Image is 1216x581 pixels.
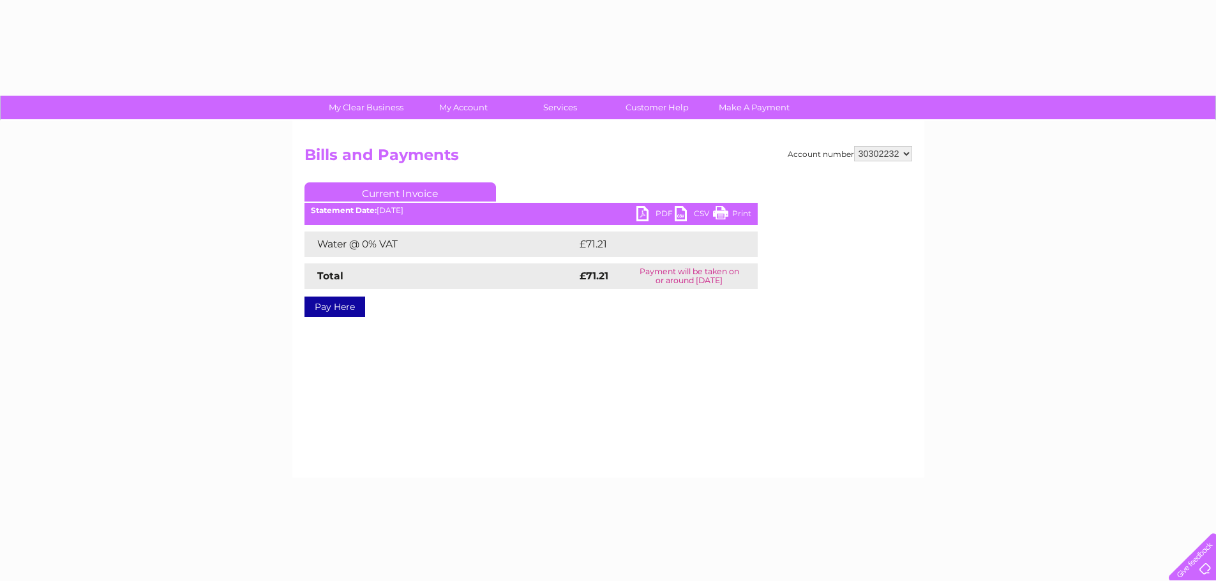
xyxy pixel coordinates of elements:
[410,96,516,119] a: My Account
[580,270,608,282] strong: £71.21
[702,96,807,119] a: Make A Payment
[636,206,675,224] a: PDF
[304,206,758,215] div: [DATE]
[621,263,757,289] td: Payment will be taken on or around [DATE]
[304,182,496,202] a: Current Invoice
[311,205,377,215] b: Statement Date:
[313,96,419,119] a: My Clear Business
[304,232,576,257] td: Water @ 0% VAT
[317,270,343,282] strong: Total
[576,232,729,257] td: £71.21
[507,96,613,119] a: Services
[675,206,713,224] a: CSV
[304,146,912,170] h2: Bills and Payments
[304,297,365,317] a: Pay Here
[713,206,751,224] a: Print
[788,146,912,161] div: Account number
[604,96,710,119] a: Customer Help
